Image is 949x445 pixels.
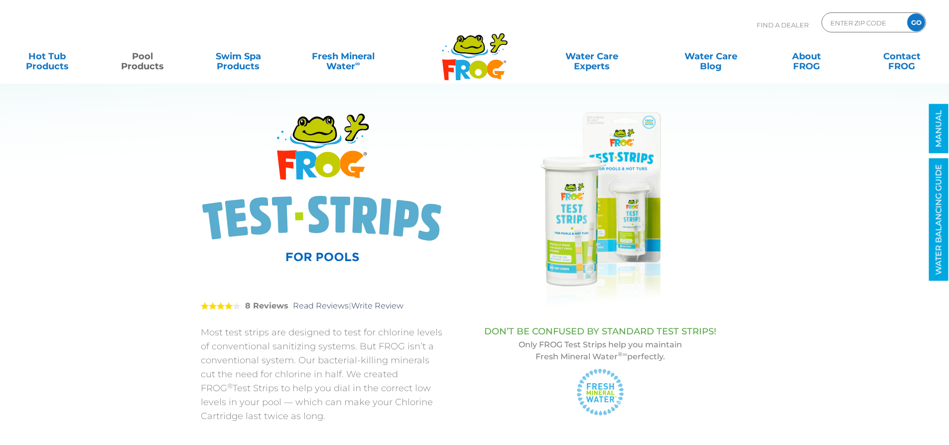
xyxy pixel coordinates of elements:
[106,46,180,66] a: PoolProducts
[532,46,652,66] a: Water CareExperts
[929,104,949,153] a: MANUAL
[674,46,748,66] a: Water CareBlog
[293,301,349,310] a: Read Reviews
[201,302,233,310] span: 4
[201,46,275,66] a: Swim SpaProducts
[355,59,360,67] sup: ∞
[769,46,843,66] a: AboutFROG
[929,158,949,281] a: WATER BALANCING GUIDE
[436,20,513,81] img: Frog Products Logo
[467,339,734,363] p: Only FROG Test Strips help you maintain Fresh Mineral Water perfectly.
[618,350,627,358] sup: ®∞
[10,46,84,66] a: Hot TubProducts
[201,112,442,262] img: Product Logo
[227,382,233,390] sup: ®
[351,301,404,310] a: Write Review
[296,46,390,66] a: Fresh MineralWater∞
[201,287,442,325] div: |
[245,301,288,310] strong: 8 Reviews
[865,46,939,66] a: ContactFROG
[201,325,442,423] p: Most test strips are designed to test for chlorine levels of conventional sanitizing systems. But...
[757,12,809,37] p: Find A Dealer
[907,13,925,31] input: GO
[467,326,734,336] h3: DON’T BE CONFUSED BY STANDARD TEST STRIPS!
